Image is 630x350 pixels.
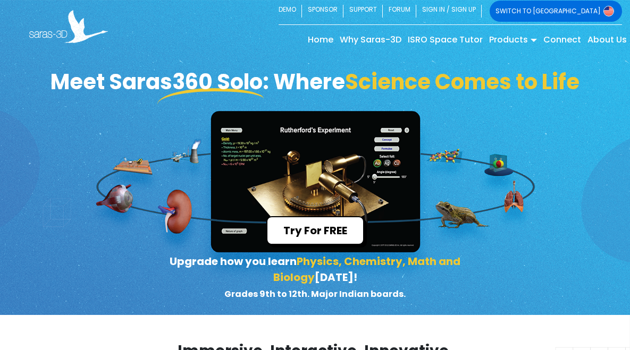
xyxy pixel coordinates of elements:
[540,31,584,48] a: Connect
[343,1,383,22] a: SUPPORT
[302,1,343,22] a: SPONSOR
[279,1,302,22] a: DEMO
[158,253,472,301] p: Upgrade how you learn [DATE]!
[224,288,406,300] small: Grades 9th to 12th. Major Indian boards.
[486,31,540,48] a: Products
[29,10,108,43] img: Saras 3D
[490,1,622,22] a: SWITCH TO [GEOGRAPHIC_DATA]
[405,31,486,48] a: ISRO Space Tutor
[305,31,337,48] a: Home
[584,31,630,48] a: About Us
[273,254,461,285] span: Physics, Chemistry, Math and Biology
[416,1,482,22] a: SIGN IN / SIGN UP
[266,216,364,245] button: Try For FREE
[345,67,579,97] span: Science Comes to Life
[603,6,614,16] img: Switch to USA
[383,1,416,22] a: FORUM
[337,31,405,48] a: Why Saras-3D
